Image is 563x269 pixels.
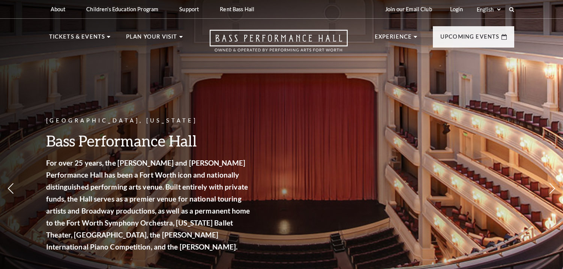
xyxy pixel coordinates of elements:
[126,32,177,46] p: Plan Your Visit
[440,32,500,46] p: Upcoming Events
[86,6,158,12] p: Children's Education Program
[179,6,199,12] p: Support
[46,158,250,251] strong: For over 25 years, the [PERSON_NAME] and [PERSON_NAME] Performance Hall has been a Fort Worth ico...
[51,6,66,12] p: About
[375,32,412,46] p: Experience
[46,116,252,126] p: [GEOGRAPHIC_DATA], [US_STATE]
[49,32,105,46] p: Tickets & Events
[475,6,502,13] select: Select:
[46,131,252,150] h3: Bass Performance Hall
[220,6,254,12] p: Rent Bass Hall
